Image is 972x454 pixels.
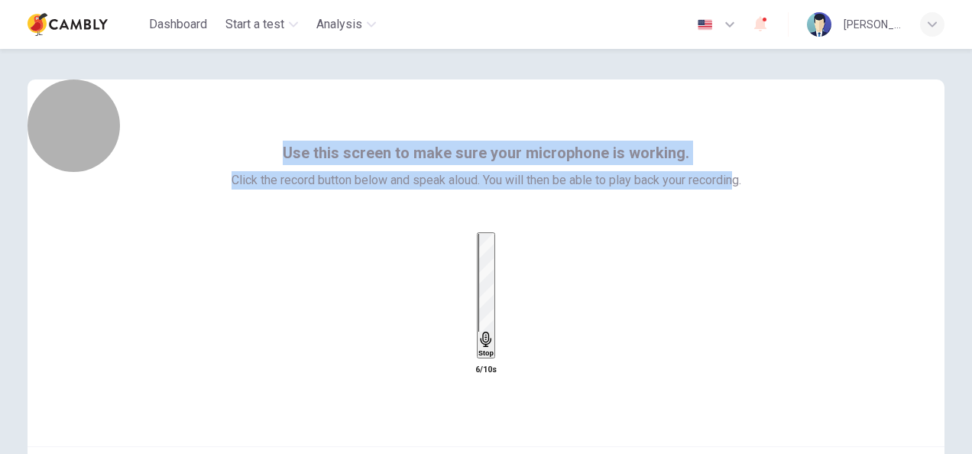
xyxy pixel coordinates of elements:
button: Analysis [310,11,382,38]
button: Start a test [219,11,304,38]
button: Stop [477,232,495,358]
span: Use this screen to make sure your microphone is working. [283,141,689,165]
div: [PERSON_NAME] [844,15,902,34]
span: Click the record button below and speak aloud. You will then be able to play back your recording. [232,171,741,190]
span: Dashboard [149,15,207,34]
a: Cambly logo [28,9,143,40]
h6: Stop [478,349,494,357]
span: Analysis [316,15,362,34]
h6: 6/10s [475,361,497,379]
img: en [695,19,714,31]
span: Start a test [225,15,284,34]
img: Profile picture [807,12,831,37]
img: Cambly logo [28,9,108,40]
button: Dashboard [143,11,213,38]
